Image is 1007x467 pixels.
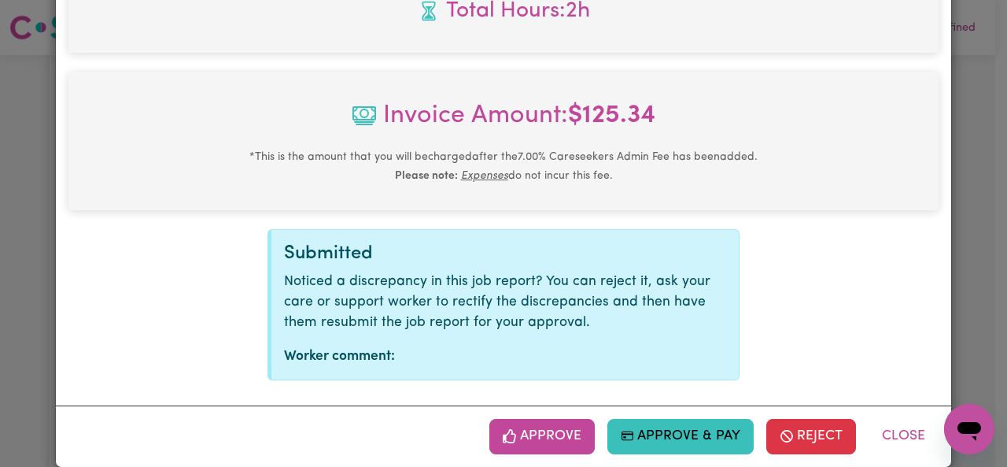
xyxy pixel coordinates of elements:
iframe: Button to launch messaging window [944,404,994,454]
p: Noticed a discrepancy in this job report? You can reject it, ask your care or support worker to r... [284,272,726,334]
button: Approve [489,419,595,454]
b: $ 125.34 [568,103,655,128]
span: Invoice Amount: [81,97,926,147]
strong: Worker comment: [284,350,395,363]
u: Expenses [461,170,508,182]
button: Approve & Pay [607,419,754,454]
span: Submitted [284,244,373,263]
button: Close [869,419,939,454]
button: Reject [766,419,856,454]
b: Please note: [395,170,458,182]
small: This is the amount that you will be charged after the 7.00 % Careseekers Admin Fee has been added... [249,151,758,182]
